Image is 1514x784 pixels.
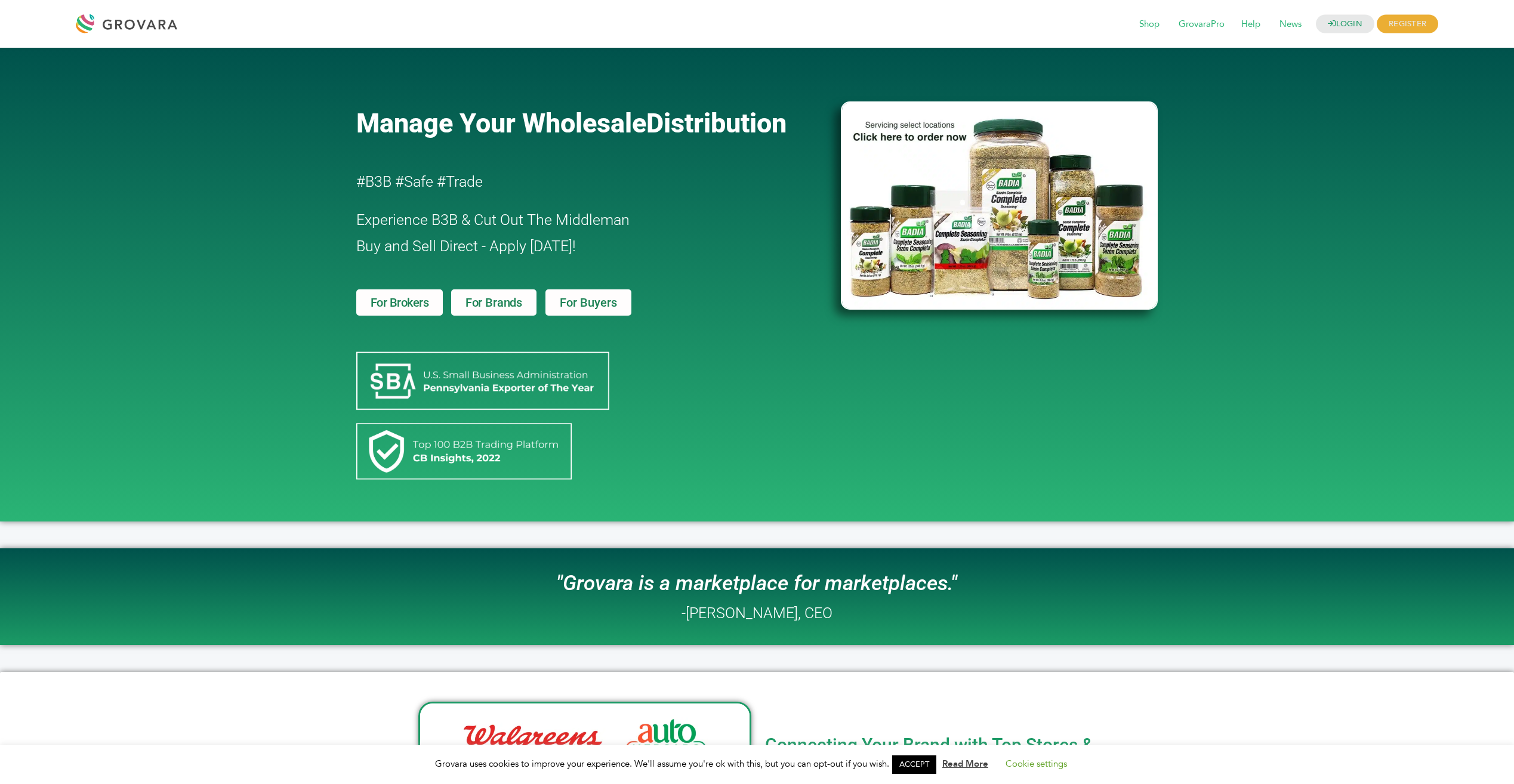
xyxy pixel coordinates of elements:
a: GrovaraPro [1170,18,1233,31]
span: Grovara uses cookies to improve your experience. We'll assume you're ok with this, but you can op... [435,758,1079,770]
span: For Brokers [371,297,429,308]
a: Read More [942,758,988,770]
h2: Connecting Your Brand with Top Stores & Carriers Worldwide [763,736,1096,772]
a: Cookie settings [1006,758,1067,770]
span: Distribution [646,107,787,139]
span: GrovaraPro [1170,13,1233,36]
a: LOGIN [1316,15,1374,33]
a: Shop [1131,18,1168,31]
span: For Buyers [560,297,617,308]
span: Experience B3B & Cut Out The Middleman [356,211,630,229]
a: For Brokers [356,289,443,316]
span: News [1271,13,1310,36]
a: News [1271,18,1310,31]
span: Shop [1131,13,1168,36]
span: Manage Your Wholesale [356,107,646,139]
a: Help [1233,18,1269,31]
h2: #B3B #Safe #Trade [356,169,773,195]
a: For Buyers [545,289,631,316]
span: Buy and Sell Direct - Apply [DATE]! [356,237,576,255]
span: Help [1233,13,1269,36]
a: For Brands [451,289,536,316]
i: "Grovara is a marketplace for marketplaces." [556,571,957,595]
h2: -[PERSON_NAME], CEO [682,606,832,621]
span: For Brands [465,297,522,308]
a: ACCEPT [892,755,936,774]
a: Manage Your WholesaleDistribution [356,107,822,139]
span: REGISTER [1377,15,1438,33]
